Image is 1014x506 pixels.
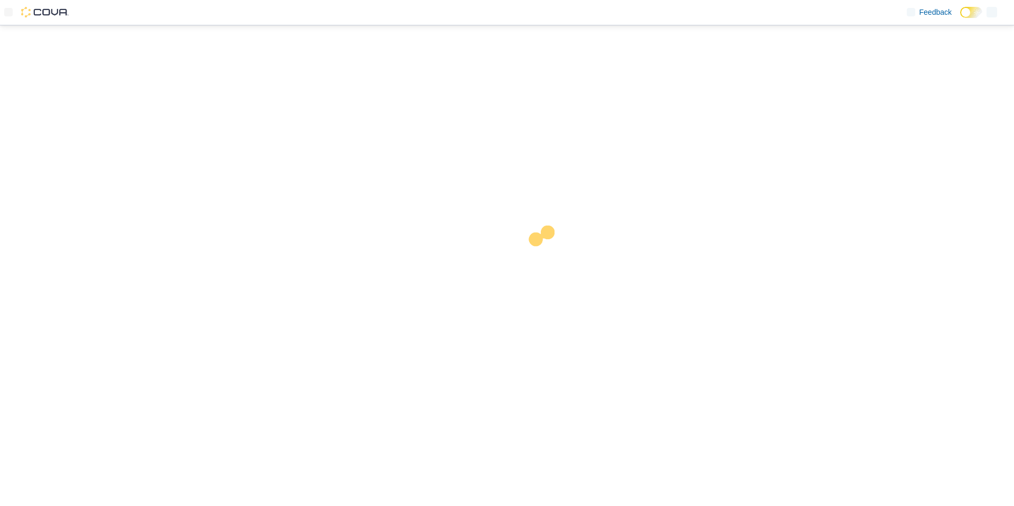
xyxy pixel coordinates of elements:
img: cova-loader [507,218,586,297]
span: Feedback [919,7,952,17]
input: Dark Mode [960,7,982,18]
img: Cova [21,7,69,17]
a: Feedback [903,2,956,23]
